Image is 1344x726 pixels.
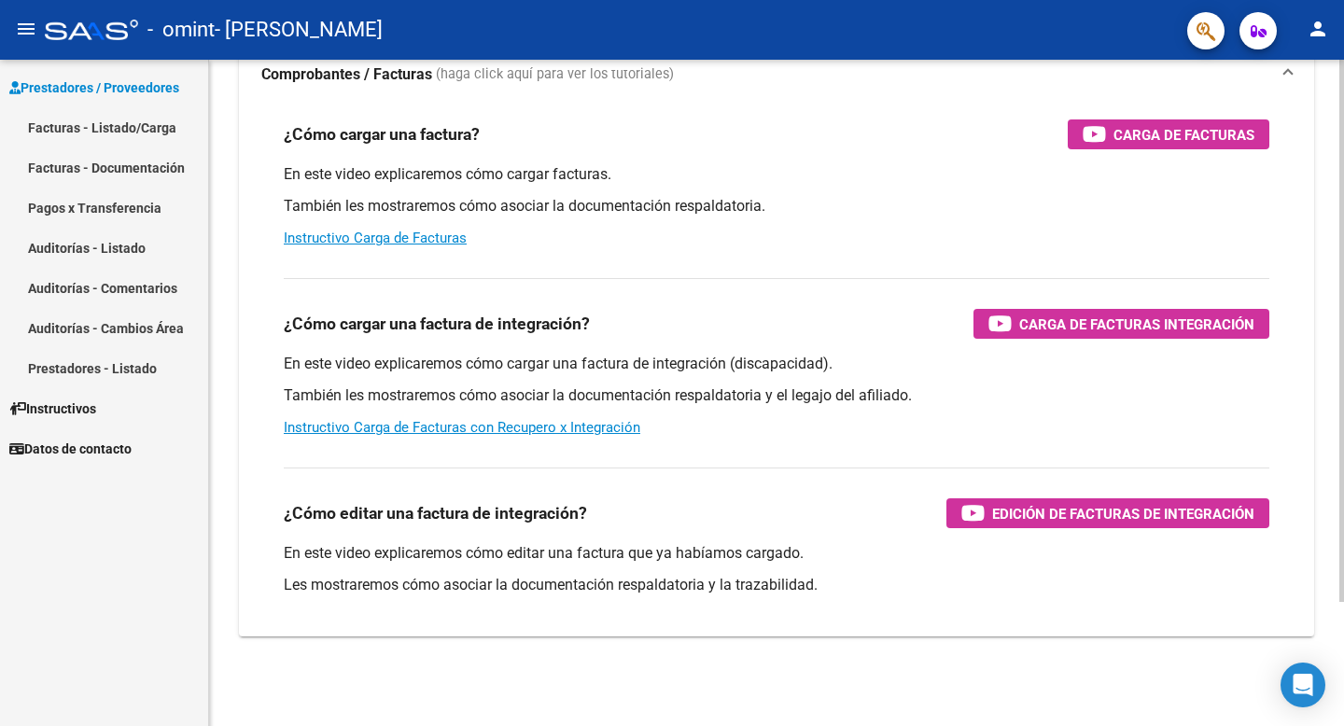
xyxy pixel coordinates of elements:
[284,575,1269,595] p: Les mostraremos cómo asociar la documentación respaldatoria y la trazabilidad.
[284,230,467,246] a: Instructivo Carga de Facturas
[284,311,590,337] h3: ¿Cómo cargar una factura de integración?
[9,398,96,419] span: Instructivos
[261,64,432,85] strong: Comprobantes / Facturas
[239,105,1314,636] div: Comprobantes / Facturas (haga click aquí para ver los tutoriales)
[284,354,1269,374] p: En este video explicaremos cómo cargar una factura de integración (discapacidad).
[239,45,1314,105] mat-expansion-panel-header: Comprobantes / Facturas (haga click aquí para ver los tutoriales)
[284,164,1269,185] p: En este video explicaremos cómo cargar facturas.
[284,543,1269,564] p: En este video explicaremos cómo editar una factura que ya habíamos cargado.
[284,385,1269,406] p: También les mostraremos cómo asociar la documentación respaldatoria y el legajo del afiliado.
[284,121,480,147] h3: ¿Cómo cargar una factura?
[1019,313,1254,336] span: Carga de Facturas Integración
[284,419,640,436] a: Instructivo Carga de Facturas con Recupero x Integración
[9,77,179,98] span: Prestadores / Proveedores
[9,439,132,459] span: Datos de contacto
[1281,663,1325,707] div: Open Intercom Messenger
[215,9,383,50] span: - [PERSON_NAME]
[147,9,215,50] span: - omint
[992,502,1254,525] span: Edición de Facturas de integración
[973,309,1269,339] button: Carga de Facturas Integración
[15,18,37,40] mat-icon: menu
[284,196,1269,216] p: También les mostraremos cómo asociar la documentación respaldatoria.
[946,498,1269,528] button: Edición de Facturas de integración
[1068,119,1269,149] button: Carga de Facturas
[436,64,674,85] span: (haga click aquí para ver los tutoriales)
[284,500,587,526] h3: ¿Cómo editar una factura de integración?
[1113,123,1254,147] span: Carga de Facturas
[1307,18,1329,40] mat-icon: person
